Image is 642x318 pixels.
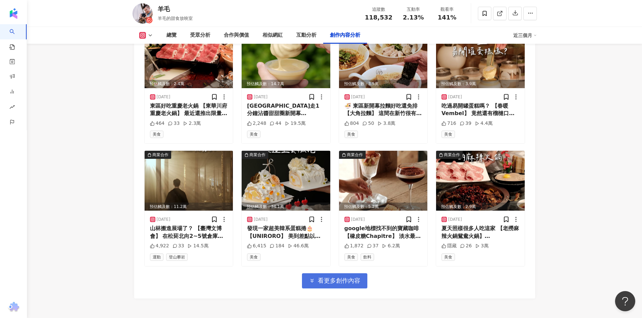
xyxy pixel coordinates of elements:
[145,28,233,88] div: post-image商業合作預估觸及數：2.4萬
[247,131,261,138] span: 美食
[288,243,309,249] div: 46.6萬
[158,5,193,13] div: 羊毛
[475,243,489,249] div: 3萬
[190,31,210,39] div: 受眾分析
[365,14,393,21] span: 118,532
[157,217,171,222] div: [DATE]
[347,151,363,158] div: 商業合作
[330,31,360,39] div: 創作內容分析
[436,151,525,211] img: post-image
[9,24,23,50] a: search
[249,151,266,158] div: 商業合作
[150,225,228,240] div: 山林搬進展場了？ 【臺灣文博會】 在松菸北向2~5號倉庫免費入場喔 今年文化展區主題是水風景🌊 我喜歡「穿霧之境」 像是把山林搬進了展場🌲 在山林雲霧之中還聞得到森林香氣 到11號可以來逛逛喔 ...
[436,80,525,88] div: 預估觸及數：3.9萬
[247,120,266,127] div: 2,248
[145,80,233,88] div: 預估觸及數：2.4萬
[145,28,233,88] img: post-image
[242,80,330,88] div: 預估觸及數：14.7萬
[460,243,472,249] div: 26
[173,243,184,249] div: 33
[339,151,428,211] div: post-image商業合作預估觸及數：5.2萬
[436,28,525,88] div: post-image商業合作預估觸及數：3.9萬
[242,28,330,88] div: post-image商業合作預估觸及數：14.7萬
[344,120,359,127] div: 804
[242,151,330,211] div: post-image商業合作預估觸及數：34.1萬
[7,302,20,313] img: chrome extension
[296,31,316,39] div: 互動分析
[150,253,163,261] span: 運動
[150,102,228,117] div: 東區好吃重慶老火鍋 【東華川府重慶老火鍋】 最近還推出限量「熟客券」滿6000送6000 消費滿千就能現折600 可現買現抵 仔細一算都用完的話是7折非常佛 ・ 這間麻辣湯 全牛油鍋底 香麻辣非...
[344,243,364,249] div: 1,872
[441,225,519,240] div: 夏天照樣很多人吃這家 【老撈麻辣火鍋鴛鴦火鍋】 [PERSON_NAME]也愛有2訪過 這邊麻辣香鍋鴨可以一鍋兩吃 ・ 整隻高山茶燻鴨淋上辣油 肉質蠻嫩的 香辣好吃 可以沾油碟降低辣度 牛肚 午...
[168,120,180,127] div: 33
[132,3,153,24] img: KOL Avatar
[362,120,374,127] div: 50
[166,253,188,261] span: 登山攀岩
[339,28,428,88] img: post-image
[434,6,460,13] div: 觀看率
[339,80,428,88] div: 預估觸及數：3.5萬
[615,291,635,311] iframe: Help Scout Beacon - Open
[436,203,525,211] div: 預估觸及數：2.9萬
[247,243,266,249] div: 6,415
[285,120,306,127] div: 19.5萬
[382,243,400,249] div: 6.2萬
[145,203,233,211] div: 預估觸及數：11.2萬
[448,94,462,100] div: [DATE]
[145,151,233,211] img: post-image
[513,30,537,41] div: 近三個月
[344,253,358,261] span: 美食
[270,120,281,127] div: 44
[157,94,171,100] div: [DATE]
[242,203,330,211] div: 預估觸及數：34.1萬
[460,120,471,127] div: 39
[403,14,424,21] span: 2.13%
[351,217,365,222] div: [DATE]
[377,120,395,127] div: 3.8萬
[270,243,284,249] div: 184
[9,100,15,115] span: rise
[247,253,261,261] span: 美食
[339,151,428,211] img: post-image
[401,6,426,13] div: 互動率
[247,102,325,117] div: [GEOGRAPHIC_DATA]走1分鐘沾醬甜甜圈新開幕 【BUTTER FOUR】 最近日本很流行這種 介於泡芙和甜甜圈口感蠻特別的 ・ 有三種沾醬我喜歡開心果醬的 甜甜圈吃起來外酥內軟 個...
[150,120,165,127] div: 464
[145,151,233,211] div: post-image商業合作預估觸及數：11.2萬
[254,217,268,222] div: [DATE]
[444,151,460,158] div: 商業合作
[263,31,283,39] div: 相似網紅
[441,243,457,249] div: 隱藏
[166,31,177,39] div: 總覽
[441,102,519,117] div: 吃過易開罐蛋糕嗎？ 【春暖Vembel】 竟然還有榴槤口味🍰 這間一開店有蠻多人來買 ・ 不是好看而已還很好吃 我喜歡貓山王榴蓮口味 濃郁的榴槤卡士達醬 彷彿直接在吃榴蓮超濃🤤 ・ 大家很愛的是...
[187,243,208,249] div: 14.5萬
[339,203,428,211] div: 預估觸及數：5.2萬
[344,102,422,117] div: 🍜 東區新開幕拉麵好吃還免排 【大角拉麵】 這間在新竹很有人氣 開來台北了 料理長是[DEMOGRAPHIC_DATA]人主打雞清湯拉麵 ・ 而且這裡位子非常寬敞 甚至還能充電 很少拉麵店這麼舒...
[344,225,422,240] div: google地標找不到的寶藏咖啡 【橡皮糖Chapitre】 淡水最常來這間了 有清爽的蜜桃奶凍🍑 淡淡蜜桃香與茶香 這裡巴[PERSON_NAME]是半熟口感很好吃 火腿起司可頌 $150 蘭...
[351,94,365,100] div: [DATE]
[367,243,379,249] div: 37
[361,253,374,261] span: 飲料
[475,120,493,127] div: 4.4萬
[441,253,455,261] span: 美食
[436,151,525,211] div: post-image商業合作預估觸及數：2.9萬
[365,6,393,13] div: 追蹤數
[339,28,428,88] div: post-image商業合作預估觸及數：3.5萬
[441,120,456,127] div: 716
[183,120,201,127] div: 2.3萬
[242,151,330,211] img: post-image
[441,131,455,138] span: 美食
[150,131,163,138] span: 美食
[438,14,457,21] span: 141%
[448,217,462,222] div: [DATE]
[150,243,169,249] div: 4,922
[158,16,193,21] span: 羊毛的甜食放映室
[152,151,169,158] div: 商業合作
[302,273,367,288] button: 看更多創作內容
[247,225,325,240] div: 發現一家超美韓系蛋糕捲🎂 【UNIRORO】 美到差點以為是婚禮蛋糕 朋友生日送這個準沒錯 ・ 不只美而且還很好吃😋 他們鮮奶油融合日本和法國的 香甜滑順又不會膩 uniwawa他們家其他蛋糕也...
[318,277,360,284] span: 看更多創作內容
[242,28,330,88] img: post-image
[344,131,358,138] span: 美食
[224,31,249,39] div: 合作與價值
[436,28,525,88] img: post-image
[8,8,19,19] img: logo icon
